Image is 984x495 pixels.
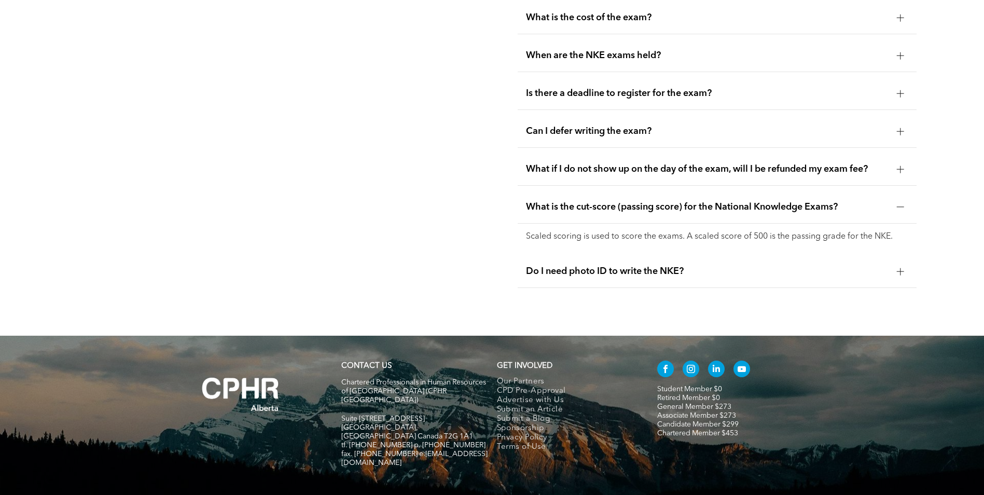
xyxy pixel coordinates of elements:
[497,396,635,405] a: Advertise with Us
[497,433,635,443] a: Privacy Policy
[341,362,392,370] a: CONTACT US
[733,361,750,380] a: youtube
[341,450,488,466] span: fax. [PHONE_NUMBER] e:[EMAIL_ADDRESS][DOMAIN_NAME]
[526,232,908,242] p: Scaled scoring is used to score the exams. A scaled score of 500 is the passing grade for the NKE.
[657,412,736,419] a: Associate Member $273
[657,430,738,437] a: Chartered Member $453
[683,361,699,380] a: instagram
[657,361,674,380] a: facebook
[341,379,486,404] span: Chartered Professionals in Human Resources of [GEOGRAPHIC_DATA] (CPHR [GEOGRAPHIC_DATA])
[497,443,635,452] a: Terms of Use
[526,126,889,137] span: Can I defer writing the exam?
[497,405,635,415] a: Submit an Article
[708,361,725,380] a: linkedin
[526,201,889,213] span: What is the cut-score (passing score) for the National Knowledge Exams?
[657,394,720,402] a: Retired Member $0
[341,415,425,422] span: Suite [STREET_ADDRESS]
[341,442,486,449] span: tf. [PHONE_NUMBER] p. [PHONE_NUMBER]
[341,424,473,440] span: [GEOGRAPHIC_DATA], [GEOGRAPHIC_DATA] Canada T2G 1A1
[526,163,889,175] span: What if I do not show up on the day of the exam, will I be refunded my exam fee?
[526,50,889,61] span: When are the NKE exams held?
[497,362,552,370] span: GET INVOLVED
[497,387,635,396] a: CPD Pre-Approval
[657,386,722,393] a: Student Member $0
[526,12,889,23] span: What is the cost of the exam?
[497,377,635,387] a: Our Partners
[657,421,739,428] a: Candidate Member $299
[497,415,635,424] a: Submit a Blog
[526,266,889,277] span: Do I need photo ID to write the NKE?
[657,403,731,410] a: General Member $273
[181,356,300,432] img: A white background with a few lines on it
[526,88,889,99] span: Is there a deadline to register for the exam?
[497,424,635,433] a: Sponsorship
